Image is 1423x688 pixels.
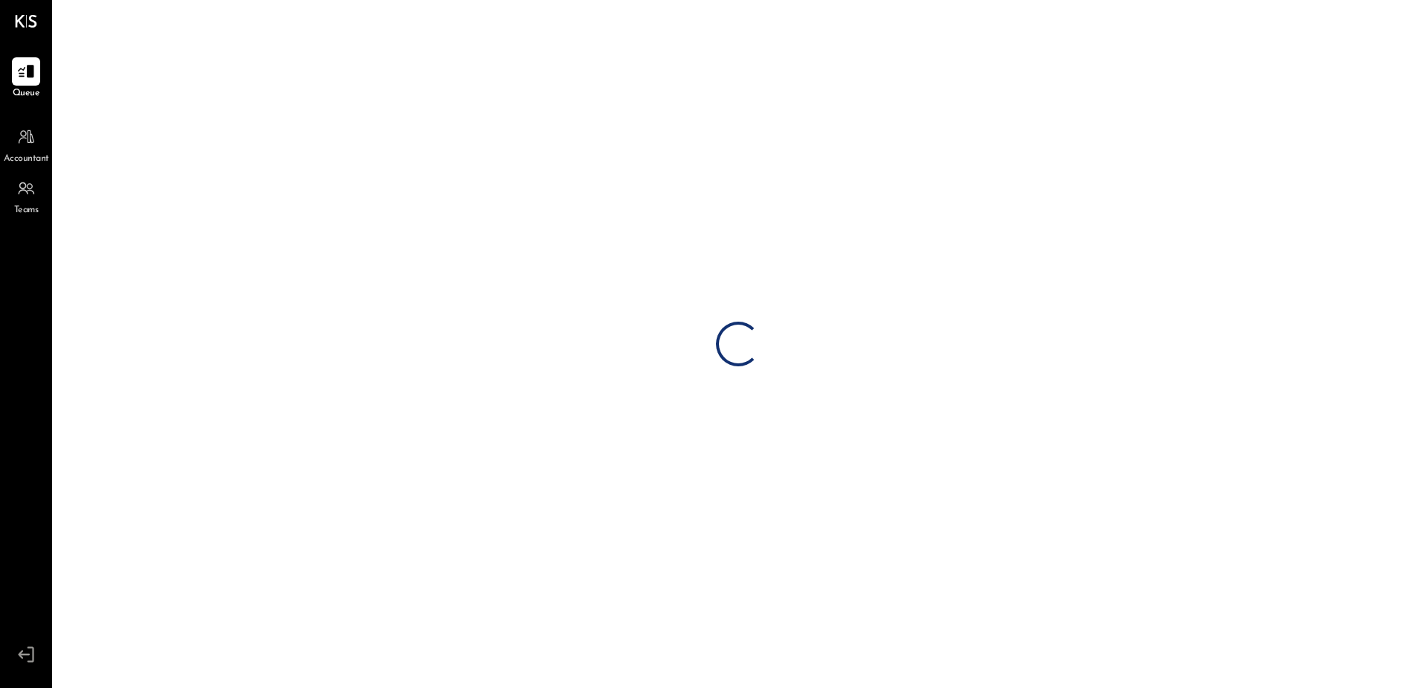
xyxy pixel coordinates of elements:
[1,123,51,166] a: Accountant
[4,153,49,166] span: Accountant
[13,87,40,101] span: Queue
[1,174,51,217] a: Teams
[1,57,51,101] a: Queue
[14,204,39,217] span: Teams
